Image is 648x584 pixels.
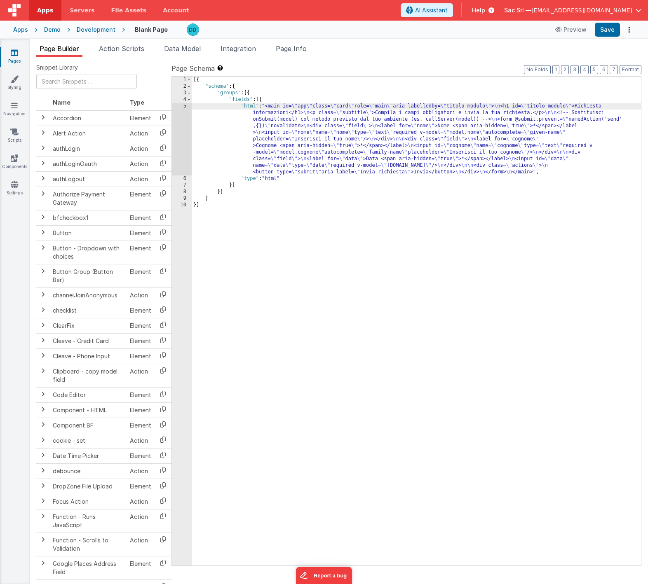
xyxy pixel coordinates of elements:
td: Element [127,418,155,433]
td: Element [127,303,155,318]
td: Element [127,387,155,402]
td: Element [127,318,155,333]
div: Apps [13,26,28,34]
td: Function - Scrolls to Validation [49,533,127,556]
div: 5 [172,103,192,175]
span: Integration [221,44,256,53]
td: Accordion [49,110,127,126]
td: Clipboard - copy model field [49,364,127,387]
span: Name [53,99,70,106]
div: 2 [172,83,192,90]
td: authLogout [49,171,127,187]
td: Action [127,171,155,187]
div: 6 [172,175,192,182]
td: Element [127,479,155,494]
span: Page Info [276,44,307,53]
td: Focus Action [49,494,127,509]
td: authLogin [49,141,127,156]
td: Element [127,448,155,463]
td: debounce [49,463,127,479]
td: Element [127,348,155,364]
td: Date Time Picker [49,448,127,463]
img: 5566de74795503dc7562e9a7bf0f5380 [187,24,199,35]
h4: Blank Page [135,26,168,33]
button: AI Assistant [401,3,453,17]
td: Action [127,533,155,556]
td: Action [127,433,155,448]
button: 4 [580,65,589,74]
td: Element [127,556,155,579]
div: Development [77,26,115,34]
td: Code Editor [49,387,127,402]
td: Action [127,463,155,479]
div: Demo [44,26,61,34]
button: 7 [610,65,618,74]
td: Action [127,364,155,387]
td: Action [127,126,155,141]
td: Action [127,287,155,303]
div: 3 [172,90,192,96]
td: Button Group (Button Bar) [49,264,127,287]
td: authLoginOauth [49,156,127,171]
td: Alert Action [49,126,127,141]
input: Search Snippets ... [36,74,137,89]
td: Component BF [49,418,127,433]
button: 1 [552,65,559,74]
td: Action [127,509,155,533]
td: Google Places Address Field [49,556,127,579]
div: 4 [172,96,192,103]
div: 8 [172,189,192,195]
span: File Assets [111,6,147,14]
td: Element [127,225,155,241]
td: Element [127,110,155,126]
div: 7 [172,182,192,189]
td: Component - HTML [49,402,127,418]
button: Format [620,65,641,74]
td: Action [127,156,155,171]
td: Element [127,241,155,264]
td: Function - Runs JavaScript [49,509,127,533]
button: 2 [561,65,569,74]
button: 6 [600,65,608,74]
td: DropZone File Upload [49,479,127,494]
td: Element [127,264,155,287]
span: Action Scripts [99,44,144,53]
div: 9 [172,195,192,202]
span: Page Builder [40,44,79,53]
span: Sac Srl — [504,6,531,14]
button: No Folds [524,65,551,74]
button: 5 [590,65,598,74]
button: 3 [571,65,579,74]
span: Servers [70,6,94,14]
div: 10 [172,202,192,208]
td: Authorize Payment Gateway [49,187,127,210]
span: [EMAIL_ADDRESS][DOMAIN_NAME] [531,6,632,14]
span: Apps [37,6,53,14]
td: Action [127,494,155,509]
td: Element [127,187,155,210]
span: Type [130,99,144,106]
button: Options [623,24,635,35]
iframe: Marker.io feedback button [296,567,352,584]
div: 1 [172,77,192,83]
span: Snippet Library [36,63,78,72]
td: cookie - set [49,433,127,448]
td: channelJoinAnonymous [49,287,127,303]
span: Help [472,6,485,14]
td: ClearFix [49,318,127,333]
td: Cleave - Phone Input [49,348,127,364]
td: Element [127,402,155,418]
td: Button - Dropdown with choices [49,241,127,264]
span: AI Assistant [415,6,448,14]
td: bfcheckbox1 [49,210,127,225]
td: Action [127,141,155,156]
button: Preview [550,23,592,36]
button: Sac Srl — [EMAIL_ADDRESS][DOMAIN_NAME] [504,6,641,14]
span: Page Schema [171,63,215,73]
td: Button [49,225,127,241]
span: Data Model [164,44,201,53]
td: Element [127,210,155,225]
td: Cleave - Credit Card [49,333,127,348]
td: checklist [49,303,127,318]
td: Element [127,333,155,348]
